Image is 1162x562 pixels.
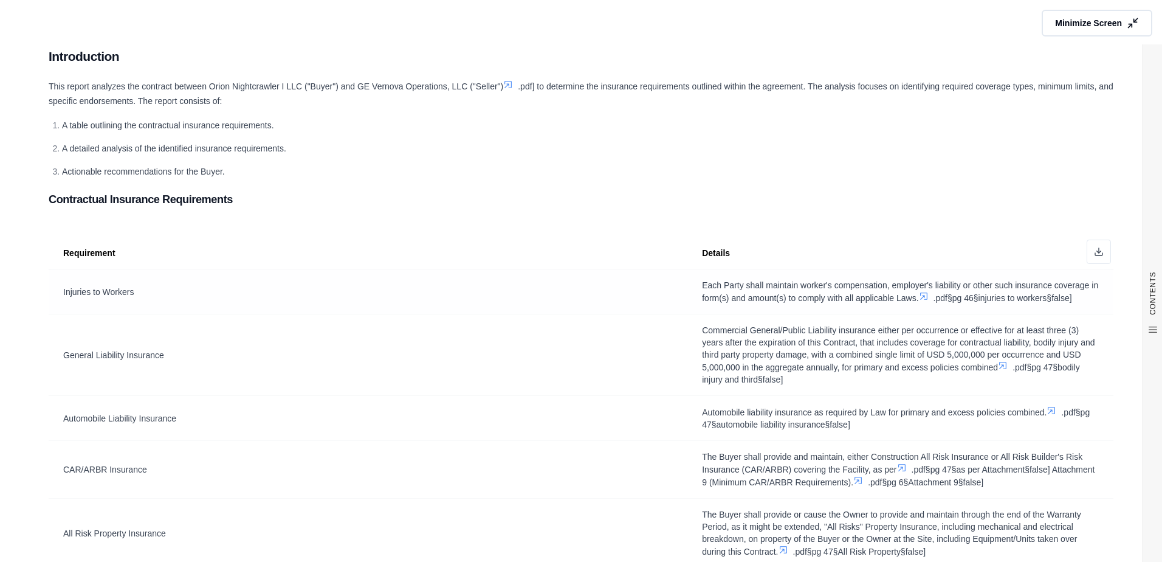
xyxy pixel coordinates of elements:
span: CONTENTS [1148,272,1158,315]
span: Minimize Screen [1055,17,1122,29]
span: .pdf§pg 46§injuries to workers§false] [933,293,1072,303]
span: Requirement [63,248,115,258]
span: .pdf§pg 6§Attachment 9§false] [868,477,983,487]
span: Automobile liability insurance as required by Law for primary and excess policies combined. [702,408,1047,417]
span: Injuries to Workers [63,287,134,297]
span: The Buyer shall provide and maintain, either Construction All Risk Insurance or All Risk Builder'... [702,452,1082,474]
span: A detailed analysis of the identified insurance requirements. [62,144,286,153]
h3: Contractual Insurance Requirements [49,189,1113,210]
h2: Introduction [49,44,1113,69]
span: Actionable recommendations for the Buyer. [62,167,225,176]
span: All Risk Property Insurance [63,529,166,538]
span: Automobile Liability Insurance [63,414,176,423]
span: The Buyer shall provide or cause the Owner to provide and maintain through the end of the Warrant... [702,510,1081,557]
span: .pdf§pg 47§as per Attachment§false] Attachment 9 (Minimum CAR/ARBR Requirements). [702,465,1095,487]
span: .pdf§pg 47§All Risk Property§false] [793,547,926,557]
span: General Liability Insurance [63,350,164,360]
span: This report analyzes the contract between Orion Nightcrawler I LLC ("Buyer") and GE Vernova Opera... [49,82,503,91]
span: CAR/ARBR Insurance [63,465,147,474]
span: .pdf] to determine the insurance requirements outlined within the agreement. The analysis focuses... [49,82,1113,106]
span: Commercial General/Public Liability insurance either per occurrence or effective for at least thr... [702,325,1095,372]
button: Download as Excel [1087,240,1111,264]
span: A table outlining the contractual insurance requirements. [62,120,274,130]
span: Each Party shall maintain worker's compensation, employer's liability or other such insurance cov... [702,280,1098,303]
span: Details [702,248,730,258]
button: Minimize Screen [1042,10,1152,36]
